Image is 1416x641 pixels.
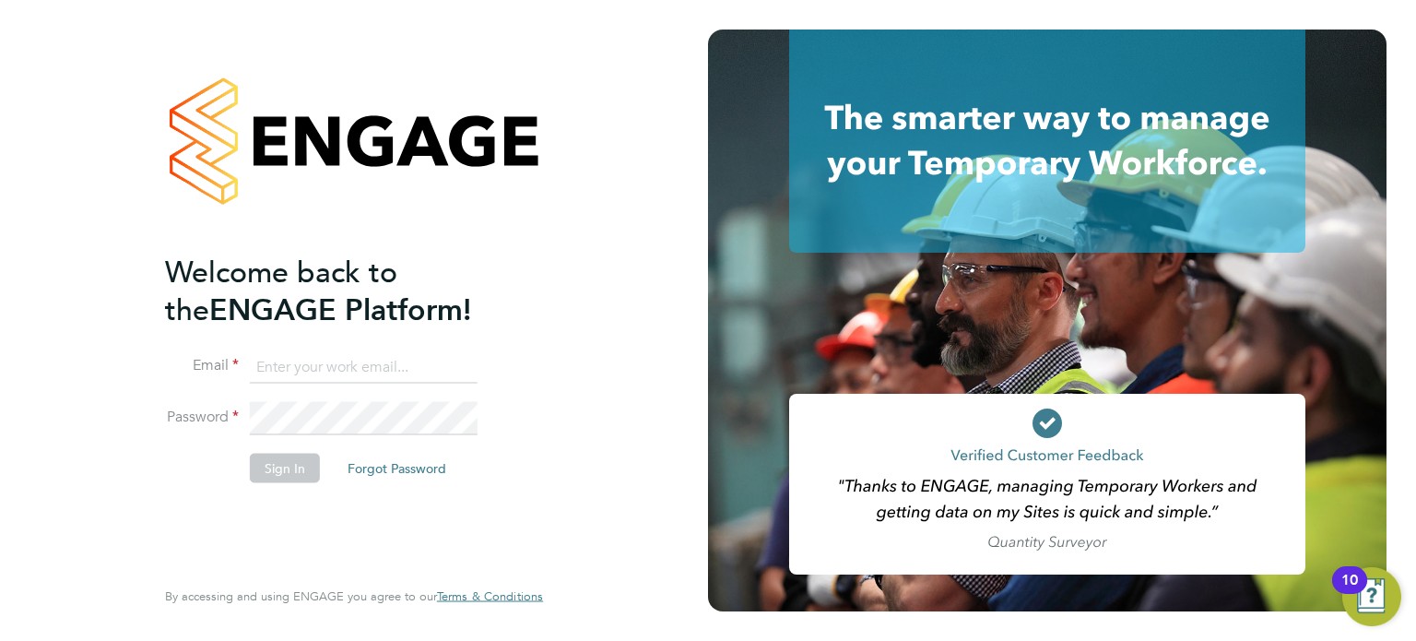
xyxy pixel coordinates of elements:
[165,254,397,327] span: Welcome back to the
[165,356,239,375] label: Email
[437,588,543,604] span: Terms & Conditions
[437,589,543,604] a: Terms & Conditions
[1341,580,1358,604] div: 10
[165,253,525,328] h2: ENGAGE Platform!
[333,454,461,483] button: Forgot Password
[1342,567,1401,626] button: Open Resource Center, 10 new notifications
[250,454,320,483] button: Sign In
[250,350,478,384] input: Enter your work email...
[165,588,543,604] span: By accessing and using ENGAGE you agree to our
[165,408,239,427] label: Password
